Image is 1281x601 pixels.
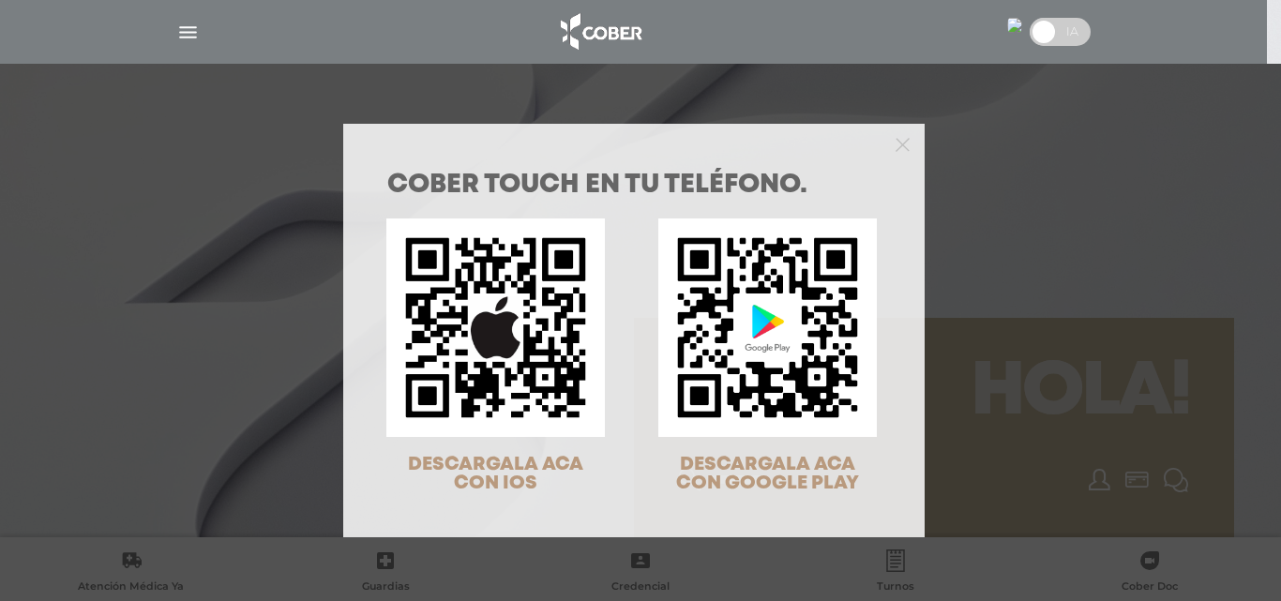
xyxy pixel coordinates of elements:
span: DESCARGALA ACA CON IOS [408,456,583,492]
h1: COBER TOUCH en tu teléfono. [387,173,881,199]
img: qr-code [658,218,877,437]
span: DESCARGALA ACA CON GOOGLE PLAY [676,456,859,492]
button: Close [896,135,910,152]
img: qr-code [386,218,605,437]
